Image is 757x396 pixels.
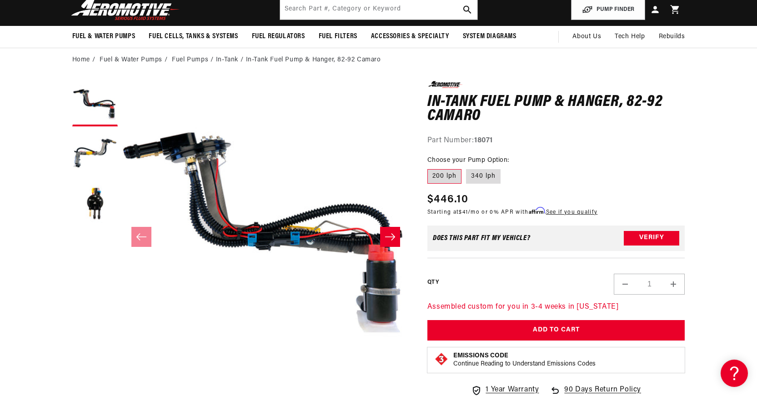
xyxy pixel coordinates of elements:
[72,55,90,65] a: Home
[453,352,508,359] strong: Emissions Code
[474,137,493,144] strong: 18071
[572,33,601,40] span: About Us
[624,231,679,246] button: Verify
[172,55,208,65] a: Fuel Pumps
[427,279,439,286] label: QTY
[72,81,409,392] media-gallery: Gallery Viewer
[427,191,468,208] span: $446.10
[427,320,685,341] button: Add to Cart
[456,26,523,47] summary: System Diagrams
[312,26,364,47] summary: Fuel Filters
[453,352,596,368] button: Emissions CodeContinue Reading to Understand Emissions Codes
[72,181,118,226] button: Load image 3 in gallery view
[427,155,510,165] legend: Choose your Pump Option:
[72,131,118,176] button: Load image 2 in gallery view
[252,32,305,41] span: Fuel Regulators
[471,384,539,396] a: 1 Year Warranty
[427,95,685,124] h1: In-Tank Fuel Pump & Hanger, 82-92 Camaro
[486,384,539,396] span: 1 Year Warranty
[65,26,142,47] summary: Fuel & Water Pumps
[72,32,135,41] span: Fuel & Water Pumps
[319,32,357,41] span: Fuel Filters
[546,210,597,215] a: See if you qualify - Learn more about Affirm Financing (opens in modal)
[142,26,245,47] summary: Fuel Cells, Tanks & Systems
[459,210,468,215] span: $41
[529,207,545,214] span: Affirm
[131,227,151,247] button: Slide left
[652,26,692,48] summary: Rebuilds
[566,26,608,48] a: About Us
[427,301,685,313] p: Assembled custom for you in 3-4 weeks in [US_STATE]
[380,227,400,247] button: Slide right
[246,55,381,65] li: In-Tank Fuel Pump & Hanger, 82-92 Camaro
[427,208,597,216] p: Starting at /mo or 0% APR with .
[427,169,461,184] label: 200 lph
[149,32,238,41] span: Fuel Cells, Tanks & Systems
[433,235,531,242] div: Does This part fit My vehicle?
[466,169,501,184] label: 340 lph
[463,32,516,41] span: System Diagrams
[72,81,118,126] button: Load image 1 in gallery view
[245,26,312,47] summary: Fuel Regulators
[371,32,449,41] span: Accessories & Specialty
[427,135,685,147] div: Part Number:
[72,55,685,65] nav: breadcrumbs
[659,32,685,42] span: Rebuilds
[615,32,645,42] span: Tech Help
[100,55,162,65] a: Fuel & Water Pumps
[453,360,596,368] p: Continue Reading to Understand Emissions Codes
[434,352,449,366] img: Emissions code
[608,26,652,48] summary: Tech Help
[364,26,456,47] summary: Accessories & Specialty
[216,55,246,65] li: In-Tank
